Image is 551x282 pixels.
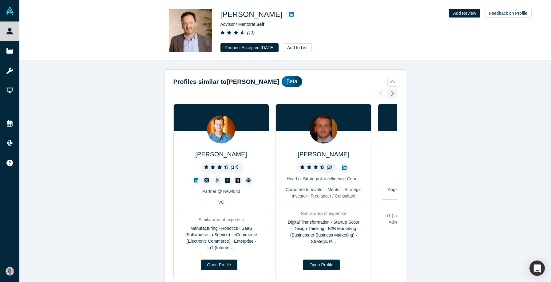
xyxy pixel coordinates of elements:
[449,9,481,18] button: Add Review
[383,204,469,210] div: Similar area of expertise
[384,213,467,231] span: IoT (Internet of Things) · Industrial Internet · Advanced Sensing · Hardware-focused Startups
[6,267,14,276] img: Anandini Chawla's Account
[173,76,397,87] button: Profiles similar to[PERSON_NAME]βeta
[280,186,367,199] div: Corporate Innovator · Mentor · Strategic Investor · Freelancer / Consultant
[178,199,265,206] div: VC
[485,9,532,18] button: Feedback on Profile
[247,30,255,35] i: ( 13 )
[282,76,302,87] div: βeta
[6,6,14,15] img: Alchemist Vault Logo
[383,186,469,193] div: Angel · Mentor · Freelancer / Consultant
[303,260,340,270] a: Open Profile
[178,225,265,251] div: Manufacturing · Robotics · SaaS (Software as a Service) · eCommerce (Electronic Commerce) · Enter...
[220,22,264,27] span: Advisor / Mentor at
[173,77,279,86] h2: Profiles similar to [PERSON_NAME]
[280,210,367,217] div: Similar area of expertise
[202,189,240,194] span: Partner @ Newfund
[220,9,283,20] h1: [PERSON_NAME]
[207,116,235,143] img: Henri Deshays's Profile Image
[195,151,247,158] a: [PERSON_NAME]
[231,165,238,170] i: ( 14 )
[169,9,212,52] img: Daniel Collins's Profile Image
[256,22,264,27] a: Self
[283,43,312,52] button: Add to List
[201,260,238,270] a: Open Profile
[327,165,332,170] i: ( 2 )
[220,43,279,52] button: Request Accepted [DATE]
[280,219,367,245] div: Digital Transformation · Startup Scout · Design Thinking · B2B Marketing (Business-to-Business Ma...
[310,116,338,143] img: Francesco Renelli's Profile Image
[178,217,265,223] div: Similar area of expertise
[298,151,349,158] a: [PERSON_NAME]
[287,176,402,181] span: Head of Strategy & intelligence Comau (spin off of Stellantis)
